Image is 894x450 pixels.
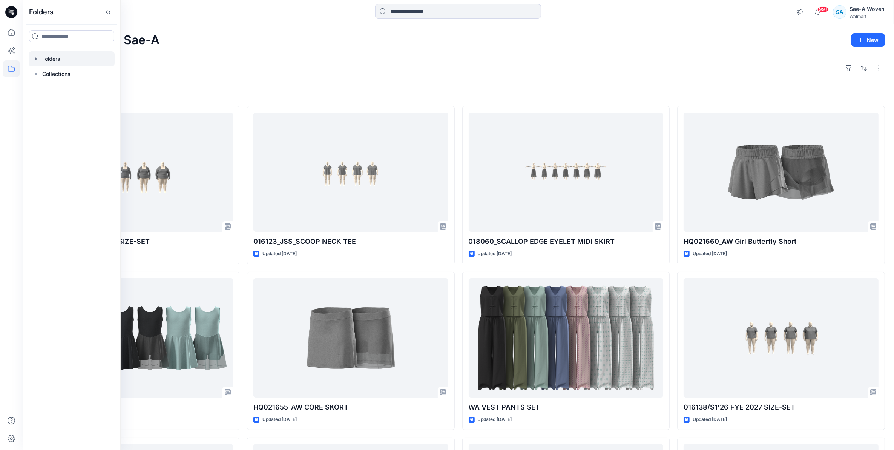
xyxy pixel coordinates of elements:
a: HQ021655_AW CORE SKORT [253,278,448,398]
p: 016128/S1'26 FYE 2027_SIZE-SET [38,236,233,247]
h4: Styles [32,89,885,99]
a: 016138/S1'26 FYE 2027_SIZE-SET [684,278,879,398]
p: 016138/S1'26 FYE 2027_SIZE-SET [684,402,879,413]
p: Updated [DATE] [478,416,512,424]
a: 018060_SCALLOP EDGE EYELET MIDI SKIRT [469,112,664,232]
p: Updated [DATE] [262,250,297,258]
a: WA VEST PANTS SET [469,278,664,398]
p: WN KNIT DRESS [38,402,233,413]
p: WA VEST PANTS SET [469,402,664,413]
p: Updated [DATE] [478,250,512,258]
p: HQ021655_AW CORE SKORT [253,402,448,413]
p: 016123_JSS_SCOOP NECK TEE [253,236,448,247]
a: WN KNIT DRESS [38,278,233,398]
button: New [851,33,885,47]
a: 016123_JSS_SCOOP NECK TEE [253,112,448,232]
a: 016128/S1'26 FYE 2027_SIZE-SET [38,112,233,232]
p: 018060_SCALLOP EDGE EYELET MIDI SKIRT [469,236,664,247]
div: Sae-A Woven [850,5,885,14]
p: Updated [DATE] [693,416,727,424]
p: HQ021660_AW Girl Butterfly Short [684,236,879,247]
div: Walmart [850,14,885,19]
div: SA [833,5,846,19]
span: 99+ [817,6,829,12]
p: Collections [42,69,71,79]
p: Updated [DATE] [262,416,297,424]
a: HQ021660_AW Girl Butterfly Short [684,112,879,232]
p: Updated [DATE] [693,250,727,258]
